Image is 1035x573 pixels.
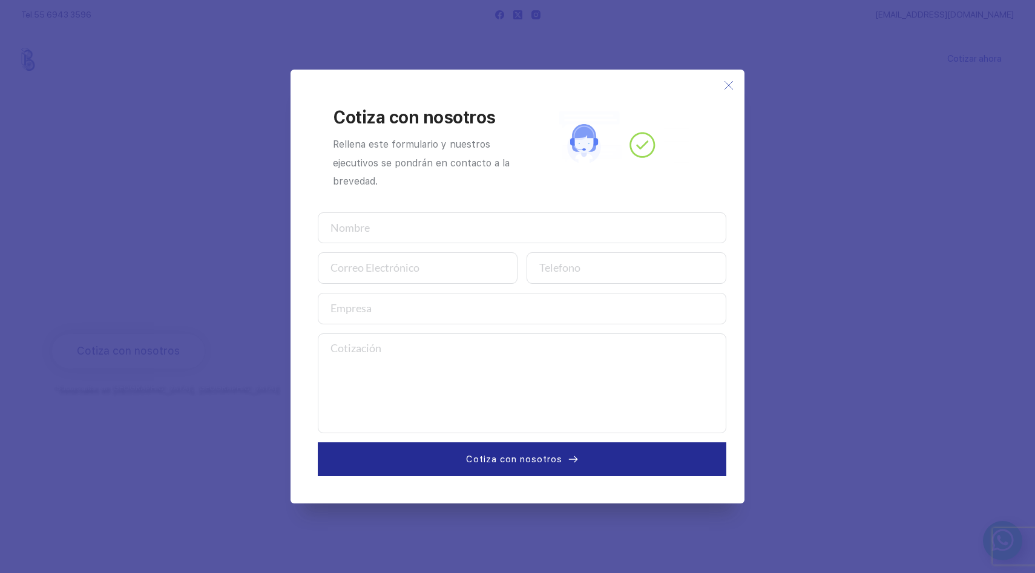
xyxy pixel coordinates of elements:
[527,252,726,284] input: Telefono
[466,452,562,467] span: Cotiza con nosotros
[318,212,726,244] input: Nombre
[333,107,496,128] span: Cotiza con nosotros
[318,293,726,324] input: Empresa
[333,139,513,187] span: Rellena este formulario y nuestros ejecutivos se pondrán en contacto a la brevedad.
[318,252,517,284] input: Correo Electrónico
[318,442,726,476] button: Cotiza con nosotros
